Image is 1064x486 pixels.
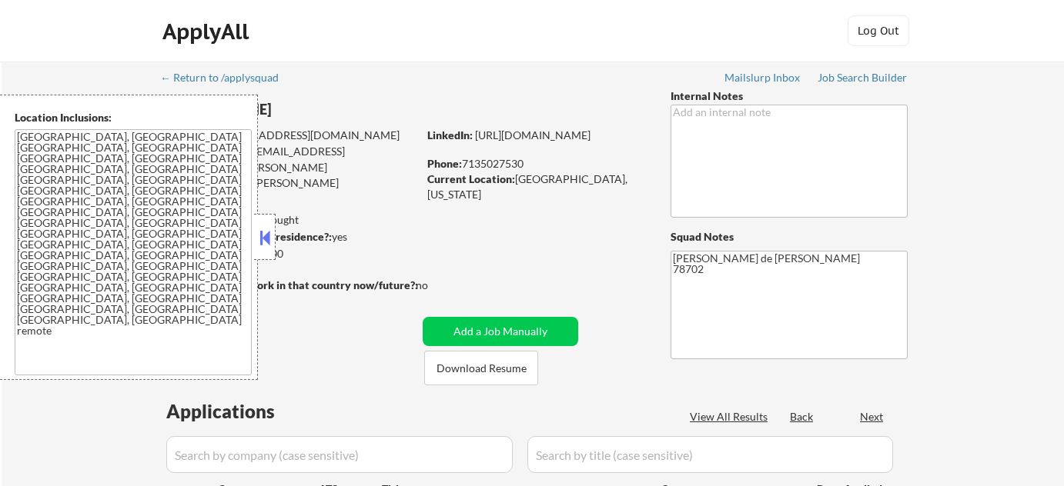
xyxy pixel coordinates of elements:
a: Job Search Builder [818,72,908,87]
div: Location Inclusions: [15,110,252,125]
div: [GEOGRAPHIC_DATA], [US_STATE] [427,171,645,201]
div: Job Search Builder [818,72,908,83]
div: [PERSON_NAME] [162,100,478,119]
div: no [416,278,460,293]
strong: Phone: [427,157,462,170]
div: View All Results [690,409,772,424]
div: ← Return to /applysquad [160,72,293,83]
button: Add a Job Manually [423,317,578,346]
div: Squad Notes [671,229,908,245]
input: Search by company (case sensitive) [166,436,513,473]
strong: LinkedIn: [427,128,473,141]
div: yes [161,229,413,245]
div: Back [790,409,815,424]
div: Mailslurp Inbox [724,72,801,83]
div: [EMAIL_ADDRESS][DOMAIN_NAME] [162,128,417,143]
div: Internal Notes [671,88,908,104]
button: Download Resume [424,351,538,385]
div: 7135027530 [427,156,645,171]
div: $90,000 [161,246,417,261]
div: 96 sent / 100 bought [161,212,417,228]
a: ← Return to /applysquad [160,72,293,87]
div: [EMAIL_ADDRESS][DOMAIN_NAME] [162,144,417,174]
button: Log Out [848,15,909,46]
strong: Will need Visa to work in that country now/future?: [162,278,418,291]
a: [URL][DOMAIN_NAME] [475,128,591,141]
a: Mailslurp Inbox [724,72,801,87]
div: Applications [166,402,319,421]
strong: Current Location: [427,172,515,185]
div: Next [860,409,885,424]
input: Search by title (case sensitive) [527,436,893,473]
div: ApplyAll [162,18,253,45]
div: [PERSON_NAME][EMAIL_ADDRESS][PERSON_NAME][DOMAIN_NAME] [162,160,417,205]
